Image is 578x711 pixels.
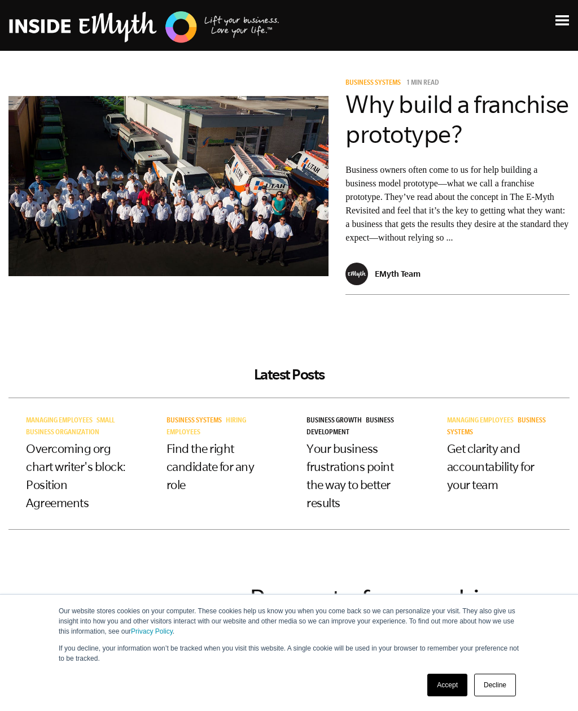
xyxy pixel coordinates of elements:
[8,366,570,383] h2: Latest Posts
[167,417,246,437] a: Hiring Employees
[345,90,569,148] a: Why build a franchise prototype?
[447,417,518,425] a: Managing Employees
[345,263,368,285] img: EMyth Team - EMyth
[306,417,362,425] span: Business Growth
[306,442,393,509] a: Your business frustrations point the way to better results
[522,657,578,711] iframe: Chat Widget
[427,674,467,696] a: Accept
[167,442,255,491] a: Find the right candidate for any role
[447,417,546,437] a: Business Systems
[167,417,226,425] a: Business Systems
[345,80,405,88] a: Business Systems
[345,80,401,88] span: Business Systems
[167,417,222,425] span: Business Systems
[249,584,543,678] h2: Request a free coaching session with a Certified EMyth Coach
[474,674,516,696] a: Decline
[306,417,366,425] a: Business Growth
[26,417,97,425] a: Managing Employees
[131,627,173,635] a: Privacy Policy
[59,643,519,664] p: If you decline, your information won’t be tracked when you visit this website. A single cookie wi...
[406,80,439,88] p: 1 min read
[9,10,280,44] img: EMyth Business Coaching
[375,269,421,278] p: EMyth Team
[555,15,569,25] img: Open Menu
[26,442,126,509] a: Overcoming org chart writer's block: Position Agreements
[447,417,514,425] span: Managing Employees
[345,163,570,245] p: Business owners often come to us for help building a business model prototype—what we call a fran...
[59,606,519,636] p: Our website stores cookies on your computer. These cookies help us know you when you come back so...
[447,442,535,491] a: Get clarity and accountability for your team
[8,96,329,276] img: business model prototype
[26,417,93,425] span: Managing Employees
